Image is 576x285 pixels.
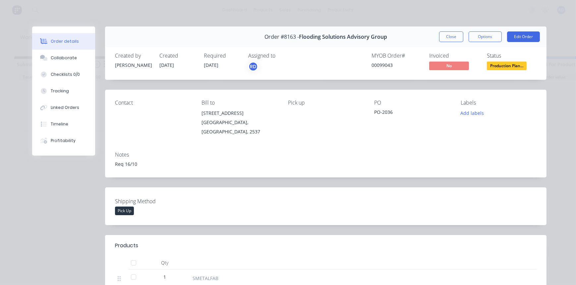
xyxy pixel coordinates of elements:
[487,62,527,70] span: Production Plan...
[288,100,364,106] div: Pick up
[487,53,537,59] div: Status
[32,66,95,83] button: Checklists 0/0
[159,53,196,59] div: Created
[487,62,527,71] button: Production Plan...
[115,53,151,59] div: Created by
[202,100,277,106] div: Bill to
[115,100,191,106] div: Contact
[32,50,95,66] button: Collaborate
[115,197,198,205] label: Shipping Method
[32,83,95,99] button: Tracking
[507,31,540,42] button: Edit Order
[248,53,315,59] div: Assigned to
[372,62,421,69] div: 00099043
[469,31,502,42] button: Options
[51,55,77,61] div: Collaborate
[248,62,258,71] button: RD
[115,152,537,158] div: Notes
[115,242,138,250] div: Products
[145,256,185,269] div: Qty
[204,53,240,59] div: Required
[461,100,537,106] div: Labels
[372,53,421,59] div: MYOB Order #
[32,33,95,50] button: Order details
[193,275,218,282] span: SMETALFAB
[374,100,450,106] div: PO
[457,109,488,118] button: Add labels
[51,138,76,144] div: Profitability
[115,62,151,69] div: [PERSON_NAME]
[202,109,277,136] div: [STREET_ADDRESS][GEOGRAPHIC_DATA], [GEOGRAPHIC_DATA], 2537
[51,38,79,44] div: Order details
[51,121,68,127] div: Timeline
[159,62,174,68] span: [DATE]
[264,34,299,40] span: Order #8163 -
[115,161,537,167] div: Req 16/10
[32,99,95,116] button: Linked Orders
[429,62,469,70] span: No
[32,132,95,149] button: Profitability
[299,34,387,40] span: Flooding Solutions Advisory Group
[115,207,134,215] div: Pick Up
[429,53,479,59] div: Invoiced
[51,71,80,77] div: Checklists 0/0
[51,105,79,111] div: Linked Orders
[439,31,463,42] button: Close
[204,62,218,68] span: [DATE]
[51,88,69,94] div: Tracking
[32,116,95,132] button: Timeline
[374,109,450,118] div: PO-2036
[163,273,166,280] span: 1
[202,118,277,136] div: [GEOGRAPHIC_DATA], [GEOGRAPHIC_DATA], 2537
[202,109,277,118] div: [STREET_ADDRESS]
